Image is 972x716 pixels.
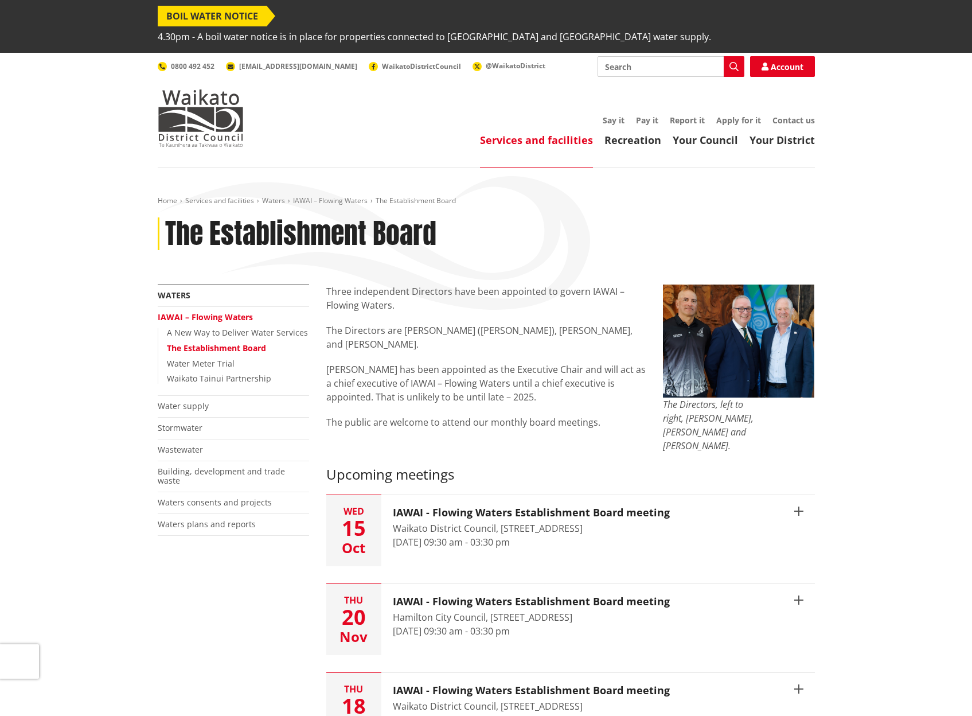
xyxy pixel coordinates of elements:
a: Waters plans and reports [158,519,256,530]
a: WaikatoDistrictCouncil [369,61,461,71]
a: 0800 492 452 [158,61,214,71]
a: Waters consents and projects [158,497,272,508]
a: Services and facilities [185,196,254,205]
a: IAWAI – Flowing Waters [158,312,253,322]
a: [EMAIL_ADDRESS][DOMAIN_NAME] [226,61,357,71]
a: Your Council [673,133,738,147]
h3: IAWAI - Flowing Waters Establishment Board meeting [393,684,670,697]
p: [PERSON_NAME] has been appointed as the Executive Chair and will act as a chief executive of IAWA... [326,363,646,404]
span: @WaikatoDistrict [486,61,545,71]
a: Apply for it [716,115,761,126]
a: Account [750,56,815,77]
a: Say it [603,115,624,126]
a: IAWAI – Flowing Waters [293,196,368,205]
span: WaikatoDistrictCouncil [382,61,461,71]
p: Three independent Directors have been appointed to govern IAWAI – Flowing Waters. [326,285,646,312]
a: Water Meter Trial [167,358,235,369]
span: The Establishment Board [376,196,456,205]
button: Thu 20 Nov IAWAI - Flowing Waters Establishment Board meeting Hamilton City Council, [STREET_ADDR... [326,584,815,655]
a: Waters [262,196,285,205]
span: [EMAIL_ADDRESS][DOMAIN_NAME] [239,61,357,71]
div: Wed [326,507,381,516]
a: Wastewater [158,444,203,455]
a: Contact us [772,115,815,126]
img: Waikato District Council - Te Kaunihera aa Takiwaa o Waikato [158,89,244,147]
a: Waikato Tainui Partnership [167,373,271,384]
p: The public are welcome to attend our monthly board meetings. [326,415,646,429]
div: Thu [326,684,381,694]
div: Thu [326,596,381,605]
a: Services and facilities [480,133,593,147]
div: Nov [326,630,381,644]
div: Oct [326,541,381,555]
h3: IAWAI - Flowing Waters Establishment Board meeting [393,507,670,519]
h3: Upcoming meetings [326,466,815,483]
a: Your District [750,133,815,147]
span: 4.30pm - A boil water notice is in place for properties connected to [GEOGRAPHIC_DATA] and [GEOGR... [158,26,711,47]
button: Wed 15 Oct IAWAI - Flowing Waters Establishment Board meeting Waikato District Council, [STREET_A... [326,495,815,566]
p: The Directors are [PERSON_NAME] ([PERSON_NAME]), [PERSON_NAME], and [PERSON_NAME]. [326,324,646,351]
div: Waikato District Council, [STREET_ADDRESS] [393,699,670,713]
a: Report it [670,115,705,126]
div: 20 [326,607,381,628]
a: Building, development and trade waste [158,466,285,487]
img: 763803-054_hcc_iawaipowhiri_25jul2025 [663,285,814,397]
nav: breadcrumb [158,196,815,206]
a: Water supply [158,400,209,411]
input: Search input [598,56,744,77]
time: [DATE] 09:30 am - 03:30 pm [393,536,510,548]
h1: The Establishment Board [165,217,436,251]
div: Hamilton City Council, [STREET_ADDRESS] [393,610,670,624]
h3: IAWAI - Flowing Waters Establishment Board meeting [393,596,670,608]
time: [DATE] 09:30 am - 03:30 pm [393,625,510,637]
em: The Directors, left to right, [PERSON_NAME], [PERSON_NAME] and [PERSON_NAME]. [663,398,754,452]
div: Waikato District Council, [STREET_ADDRESS] [393,522,670,535]
a: A New Way to Deliver Water Services [167,327,308,338]
span: BOIL WATER NOTICE [158,6,267,26]
a: Waters [158,290,190,301]
div: 15 [326,518,381,539]
a: Pay it [636,115,658,126]
a: The Establishment Board [167,343,266,353]
a: Recreation [604,133,661,147]
span: 0800 492 452 [171,61,214,71]
a: Home [158,196,177,205]
a: @WaikatoDistrict [473,61,545,71]
a: Stormwater [158,422,202,433]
